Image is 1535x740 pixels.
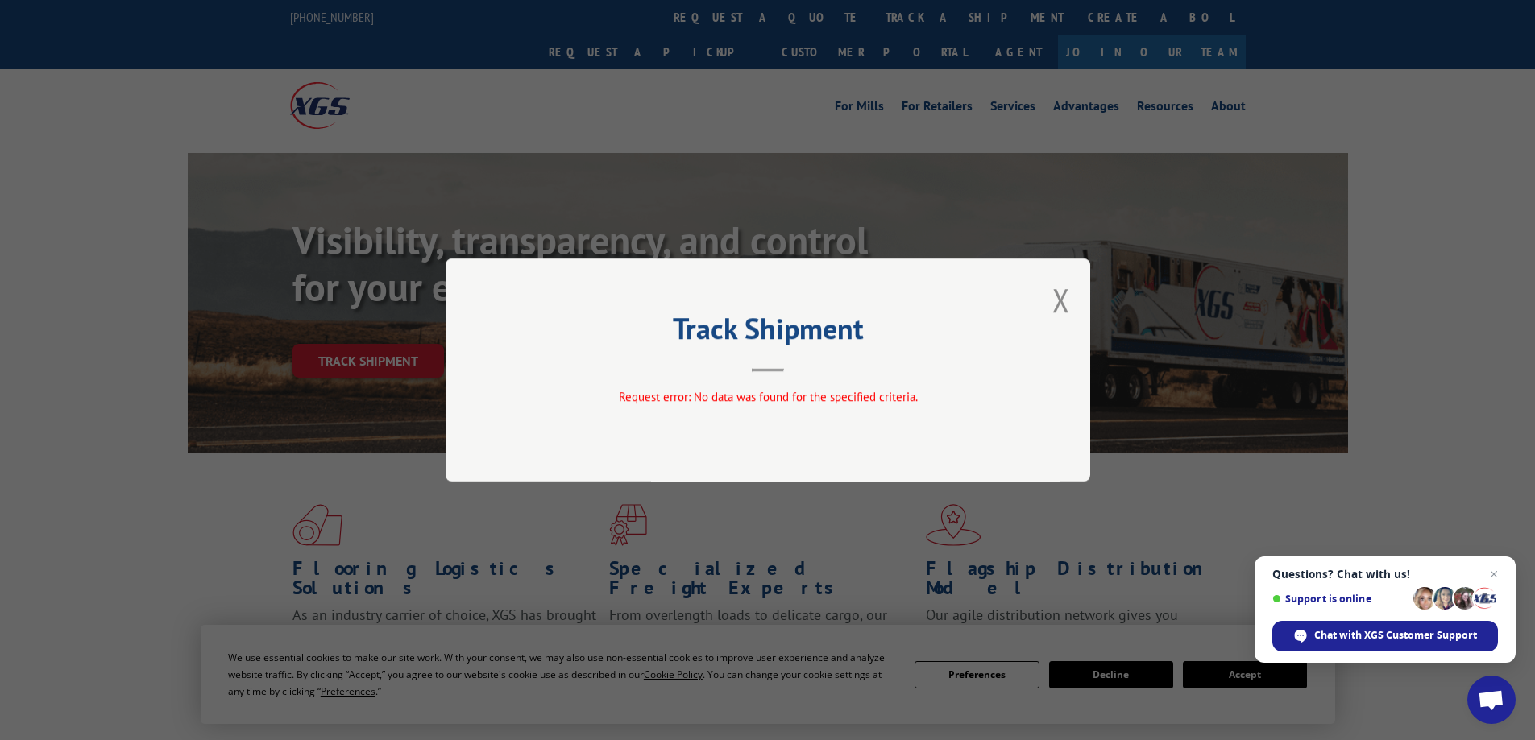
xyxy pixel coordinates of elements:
h2: Track Shipment [526,317,1010,348]
span: Request error: No data was found for the specified criteria. [618,389,917,404]
span: Questions? Chat with us! [1272,568,1498,581]
span: Support is online [1272,593,1408,605]
div: Open chat [1467,676,1516,724]
span: Close chat [1484,564,1504,584]
button: Close modal [1052,279,1070,321]
div: Chat with XGS Customer Support [1272,621,1498,651]
span: Chat with XGS Customer Support [1314,628,1477,643]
